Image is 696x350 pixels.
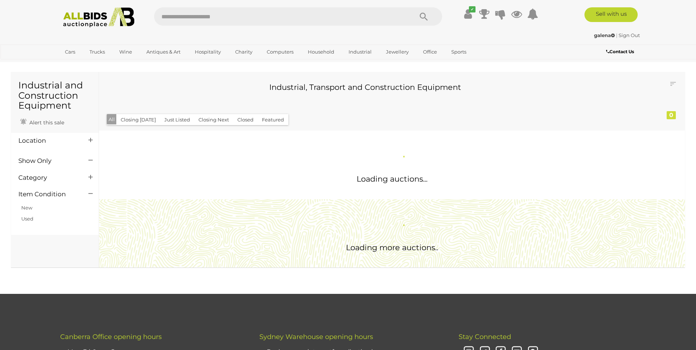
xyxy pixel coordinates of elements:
a: Household [303,46,339,58]
strong: galena [594,32,615,38]
h4: Item Condition [18,191,77,198]
img: Allbids.com.au [59,7,139,28]
span: Loading auctions... [357,174,427,183]
button: Closing [DATE] [116,114,160,125]
a: Industrial [344,46,376,58]
i: ✔ [469,6,475,12]
a: galena [594,32,616,38]
span: Loading more auctions.. [346,243,438,252]
span: Canberra Office opening hours [60,333,162,341]
a: Used [21,216,33,222]
a: Sign Out [619,32,640,38]
h4: Location [18,137,77,144]
span: Alert this sale [28,119,64,126]
h4: Category [18,174,77,181]
a: Contact Us [606,48,636,56]
a: Antiques & Art [142,46,185,58]
div: 0 [667,111,676,119]
a: Alert this sale [18,116,66,127]
span: Sydney Warehouse opening hours [259,333,373,341]
a: Trucks [85,46,110,58]
a: [GEOGRAPHIC_DATA] [60,58,122,70]
button: Search [405,7,442,26]
span: Stay Connected [459,333,511,341]
a: Jewellery [381,46,413,58]
button: Just Listed [160,114,194,125]
a: Office [418,46,442,58]
a: Hospitality [190,46,226,58]
a: Sell with us [584,7,638,22]
button: Closing Next [194,114,233,125]
a: ✔ [463,7,474,21]
a: Sports [447,46,471,58]
h3: Industrial, Transport and Construction Equipment [112,83,619,91]
b: Contact Us [606,49,634,54]
a: Wine [114,46,137,58]
button: All [107,114,117,125]
a: Cars [60,46,80,58]
a: Charity [230,46,257,58]
a: Computers [262,46,298,58]
a: New [21,205,32,211]
h1: Industrial and Construction Equipment [18,80,91,111]
button: Closed [233,114,258,125]
span: | [616,32,617,38]
h4: Show Only [18,157,77,164]
button: Featured [258,114,288,125]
